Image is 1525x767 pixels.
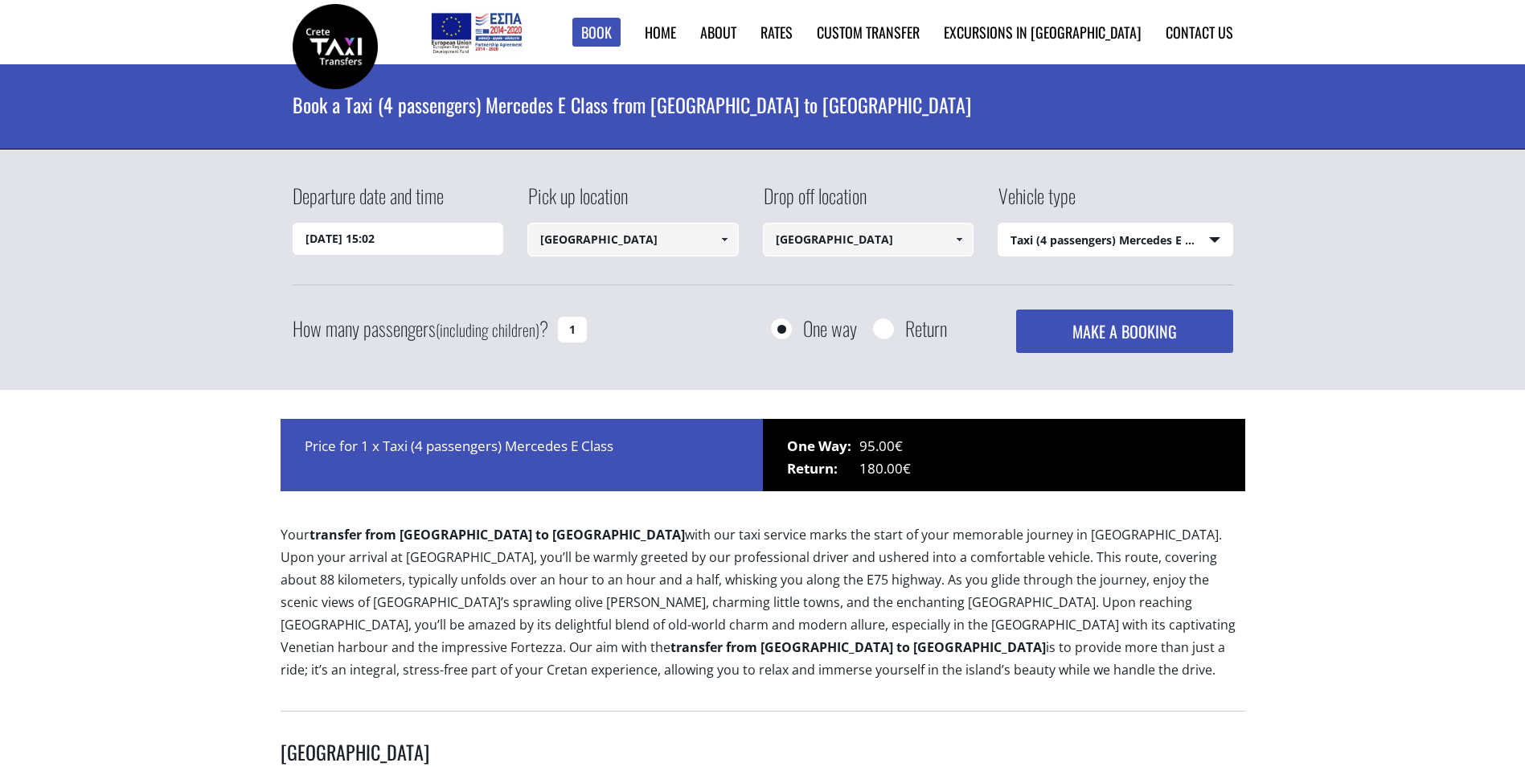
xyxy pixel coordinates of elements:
[711,223,737,256] a: Show All Items
[905,318,947,338] label: Return
[1016,310,1232,353] button: MAKE A BOOKING
[572,18,621,47] a: Book
[787,435,859,457] span: One Way:
[700,22,736,43] a: About
[998,224,1232,257] span: Taxi (4 passengers) Mercedes E Class
[817,22,920,43] a: Custom Transfer
[763,419,1245,491] div: 95.00€ 180.00€
[281,523,1245,695] p: Your with our taxi service marks the start of your memorable journey in [GEOGRAPHIC_DATA]. Upon y...
[310,526,685,543] b: transfer from [GEOGRAPHIC_DATA] to [GEOGRAPHIC_DATA]
[527,223,739,256] input: Select pickup location
[670,638,1046,656] b: transfer from [GEOGRAPHIC_DATA] to [GEOGRAPHIC_DATA]
[293,4,378,89] img: Crete Taxi Transfers | Book a Taxi transfer from Heraklion airport to Rethymnon city | Crete Taxi...
[1166,22,1233,43] a: Contact us
[293,64,1233,145] h1: Book a Taxi (4 passengers) Mercedes E Class from [GEOGRAPHIC_DATA] to [GEOGRAPHIC_DATA]
[293,182,444,223] label: Departure date and time
[293,36,378,53] a: Crete Taxi Transfers | Book a Taxi transfer from Heraklion airport to Rethymnon city | Crete Taxi...
[281,419,763,491] div: Price for 1 x Taxi (4 passengers) Mercedes E Class
[998,182,1076,223] label: Vehicle type
[944,22,1142,43] a: Excursions in [GEOGRAPHIC_DATA]
[645,22,676,43] a: Home
[527,182,628,223] label: Pick up location
[293,310,548,349] label: How many passengers ?
[760,22,793,43] a: Rates
[787,457,859,480] span: Return:
[763,182,867,223] label: Drop off location
[946,223,973,256] a: Show All Items
[763,223,974,256] input: Select drop-off location
[803,318,857,338] label: One way
[436,318,539,342] small: (including children)
[428,8,524,56] img: e-bannersEUERDF180X90.jpg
